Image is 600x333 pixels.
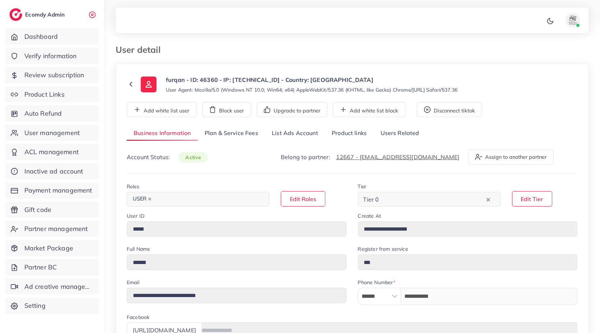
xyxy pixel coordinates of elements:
[198,126,265,141] a: Plan & Service Fees
[358,192,501,207] div: Search for option
[5,105,99,122] a: Auto Refund
[178,152,208,163] span: active
[141,77,157,92] img: ic-user-info.36bf1079.svg
[362,194,381,205] span: Tier 0
[333,102,405,117] button: Add white list block
[166,86,457,93] small: User Agent: Mozilla/5.0 (Windows NT 10.0; Win64; x64) AppleWebKit/537.36 (KHTML, like Gecko) Chro...
[127,314,149,321] label: Facebook
[24,32,58,41] span: Dashboard
[130,194,155,204] span: USER
[24,224,88,233] span: Partner management
[5,125,99,141] a: User management
[166,75,457,84] p: furqan - ID: 46360 - IP: [TECHNICAL_ID] - Country: [GEOGRAPHIC_DATA]
[5,297,99,314] a: Setting
[381,194,484,205] input: Search for option
[9,8,22,21] img: logo
[5,67,99,83] a: Review subscription
[116,45,166,55] h3: User detail
[127,245,150,253] label: Full Name
[127,192,269,207] div: Search for option
[281,153,460,161] p: Belong to partner:
[5,278,99,295] a: Ad creative management
[5,86,99,103] a: Product Links
[24,205,51,214] span: Gift code
[417,102,482,117] button: Disconnect tiktok
[24,167,83,176] span: Inactive ad account
[5,28,99,45] a: Dashboard
[487,195,490,203] button: Clear Selected
[127,102,196,117] button: Add white list user
[281,191,325,207] button: Edit Roles
[5,240,99,256] a: Market Package
[24,70,84,80] span: Review subscription
[468,149,554,165] button: Assign to another partner
[24,282,93,291] span: Ad creative management
[5,182,99,199] a: Payment management
[24,147,79,157] span: ACL management
[5,221,99,237] a: Partner management
[358,183,367,190] label: Tier
[358,212,381,219] label: Create At
[336,153,460,161] a: 12667 - [EMAIL_ADDRESS][DOMAIN_NAME]
[25,11,66,18] h2: Ecomdy Admin
[265,126,325,141] a: List Ads Account
[358,279,396,286] label: Phone Number
[24,90,65,99] span: Product Links
[148,197,152,201] button: Deselect USER
[24,128,80,138] span: User management
[127,212,144,219] label: User ID
[5,259,99,276] a: Partner BC
[566,13,580,27] img: avatar
[5,163,99,180] a: Inactive ad account
[24,109,62,118] span: Auto Refund
[512,191,552,207] button: Edit Tier
[127,183,139,190] label: Roles
[24,263,57,272] span: Partner BC
[127,153,208,162] p: Account Status:
[325,126,373,141] a: Product links
[557,13,583,27] a: avatar
[9,8,66,21] a: logoEcomdy Admin
[5,202,99,218] a: Gift code
[24,186,92,195] span: Payment management
[155,194,260,205] input: Search for option
[24,244,73,253] span: Market Package
[127,279,139,286] label: Email
[373,126,426,141] a: Users Related
[358,245,408,253] label: Register from service
[257,102,327,117] button: Upgrade to partner
[24,301,46,310] span: Setting
[5,48,99,64] a: Verify information
[5,144,99,160] a: ACL management
[202,102,251,117] button: Block user
[127,126,198,141] a: Business Information
[24,51,77,61] span: Verify information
